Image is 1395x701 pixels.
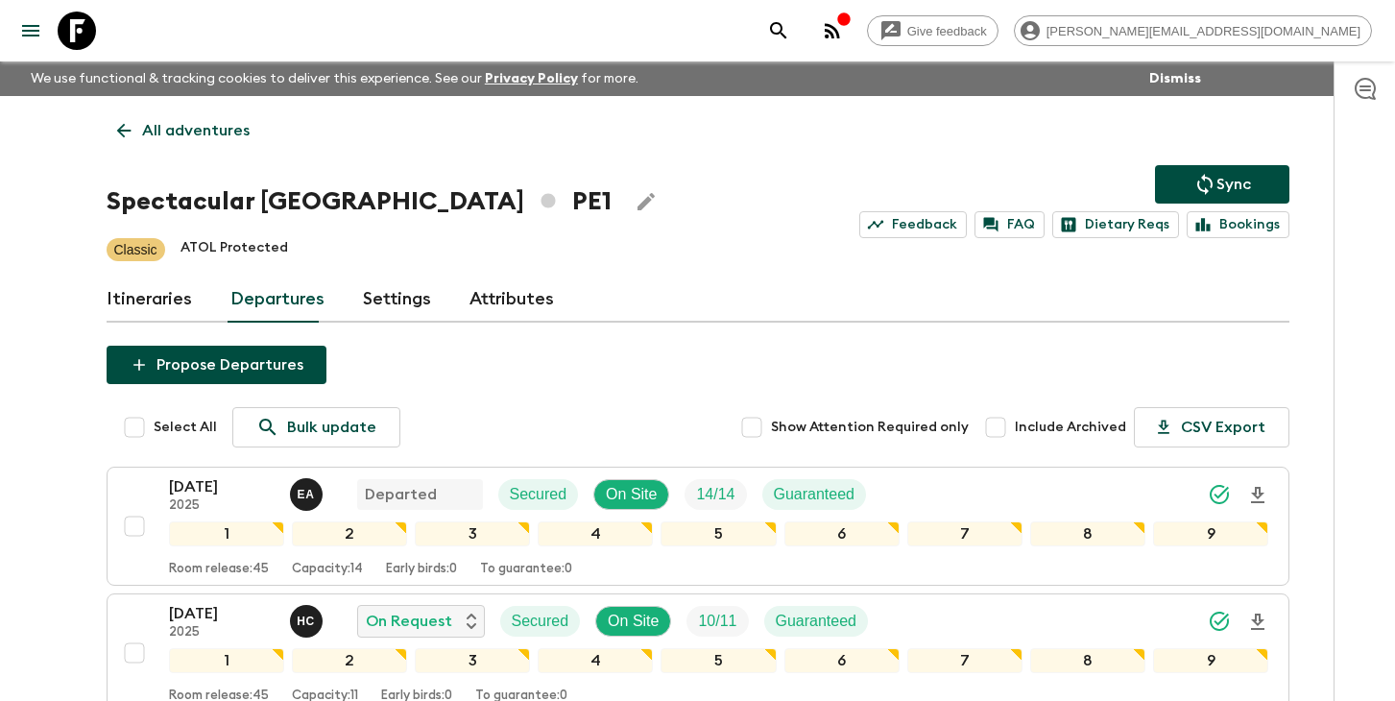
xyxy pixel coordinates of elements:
[661,521,776,546] div: 5
[608,610,659,633] p: On Site
[696,483,734,506] p: 14 / 14
[154,418,217,437] span: Select All
[290,484,326,499] span: Ernesto Andrade
[510,483,567,506] p: Secured
[661,648,776,673] div: 5
[538,648,653,673] div: 4
[107,277,192,323] a: Itineraries
[1153,521,1268,546] div: 9
[169,602,275,625] p: [DATE]
[771,418,969,437] span: Show Attention Required only
[859,211,967,238] a: Feedback
[512,610,569,633] p: Secured
[169,648,284,673] div: 1
[169,521,284,546] div: 1
[114,240,157,259] p: Classic
[365,483,437,506] p: Departed
[290,611,326,626] span: Hector Carillo
[1216,173,1251,196] p: Sync
[1155,165,1289,204] button: Sync adventure departures to the booking engine
[1246,484,1269,507] svg: Download Onboarding
[500,606,581,637] div: Secured
[363,277,431,323] a: Settings
[1030,648,1145,673] div: 8
[287,416,376,439] p: Bulk update
[1208,610,1231,633] svg: Synced Successfully
[485,72,578,85] a: Privacy Policy
[230,277,325,323] a: Departures
[1246,611,1269,634] svg: Download Onboarding
[698,610,736,633] p: 10 / 11
[23,61,646,96] p: We use functional & tracking cookies to deliver this experience. See our for more.
[297,614,315,629] p: H C
[686,606,748,637] div: Trip Fill
[292,562,363,577] p: Capacity: 14
[290,605,326,638] button: HC
[784,648,900,673] div: 6
[759,12,798,50] button: search adventures
[366,610,452,633] p: On Request
[107,182,612,221] h1: Spectacular [GEOGRAPHIC_DATA] PE1
[784,521,900,546] div: 6
[1036,24,1371,38] span: [PERSON_NAME][EMAIL_ADDRESS][DOMAIN_NAME]
[480,562,572,577] p: To guarantee: 0
[897,24,998,38] span: Give feedback
[386,562,457,577] p: Early birds: 0
[232,407,400,447] a: Bulk update
[107,467,1289,586] button: [DATE]2025Ernesto AndradeDepartedSecuredOn SiteTrip FillGuaranteed123456789Room release:45Capacit...
[169,475,275,498] p: [DATE]
[595,606,671,637] div: On Site
[907,521,1022,546] div: 7
[1030,521,1145,546] div: 8
[498,479,579,510] div: Secured
[1052,211,1179,238] a: Dietary Reqs
[907,648,1022,673] div: 7
[169,498,275,514] p: 2025
[774,483,855,506] p: Guaranteed
[867,15,998,46] a: Give feedback
[606,483,657,506] p: On Site
[593,479,669,510] div: On Site
[1014,15,1372,46] div: [PERSON_NAME][EMAIL_ADDRESS][DOMAIN_NAME]
[685,479,746,510] div: Trip Fill
[292,521,407,546] div: 2
[169,562,269,577] p: Room release: 45
[1187,211,1289,238] a: Bookings
[142,119,250,142] p: All adventures
[1144,65,1206,92] button: Dismiss
[1015,418,1126,437] span: Include Archived
[627,182,665,221] button: Edit Adventure Title
[107,111,260,150] a: All adventures
[1134,407,1289,447] button: CSV Export
[169,625,275,641] p: 2025
[776,610,857,633] p: Guaranteed
[1208,483,1231,506] svg: Synced Successfully
[415,521,530,546] div: 3
[180,238,288,261] p: ATOL Protected
[292,648,407,673] div: 2
[1153,648,1268,673] div: 9
[107,346,326,384] button: Propose Departures
[538,521,653,546] div: 4
[12,12,50,50] button: menu
[469,277,554,323] a: Attributes
[974,211,1045,238] a: FAQ
[415,648,530,673] div: 3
